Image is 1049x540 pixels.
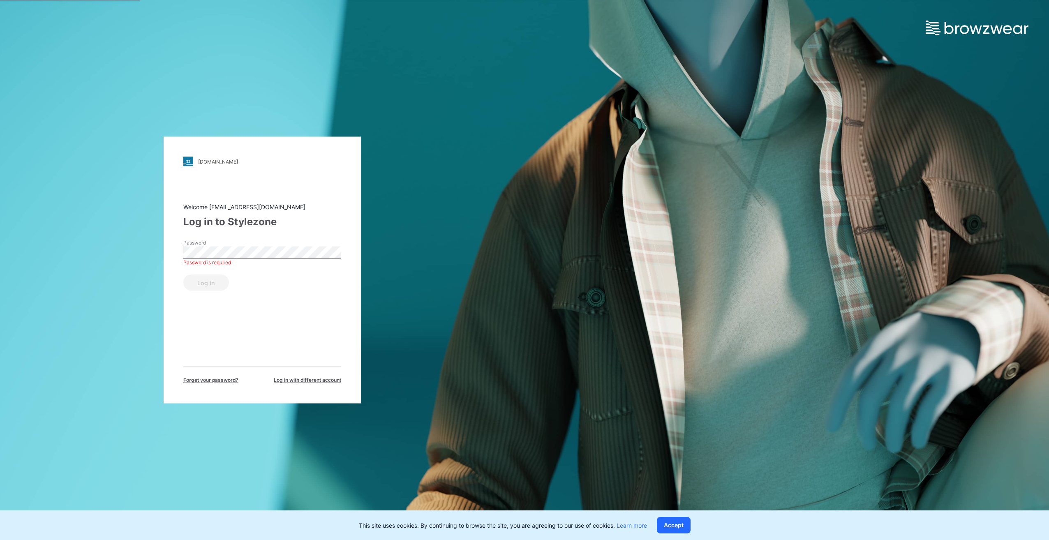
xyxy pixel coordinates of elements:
a: Learn more [617,522,647,529]
div: Log in to Stylezone [183,215,341,229]
img: stylezone-logo.562084cfcfab977791bfbf7441f1a819.svg [183,157,193,166]
img: browzwear-logo.e42bd6dac1945053ebaf764b6aa21510.svg [926,21,1028,35]
a: [DOMAIN_NAME] [183,157,341,166]
span: Log in with different account [274,376,341,384]
p: This site uses cookies. By continuing to browse the site, you are agreeing to our use of cookies. [359,521,647,530]
div: Password is required [183,259,341,266]
button: Accept [657,517,691,533]
label: Password [183,239,241,247]
div: Welcome [EMAIL_ADDRESS][DOMAIN_NAME] [183,203,341,211]
span: Forget your password? [183,376,238,384]
div: [DOMAIN_NAME] [198,158,238,164]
